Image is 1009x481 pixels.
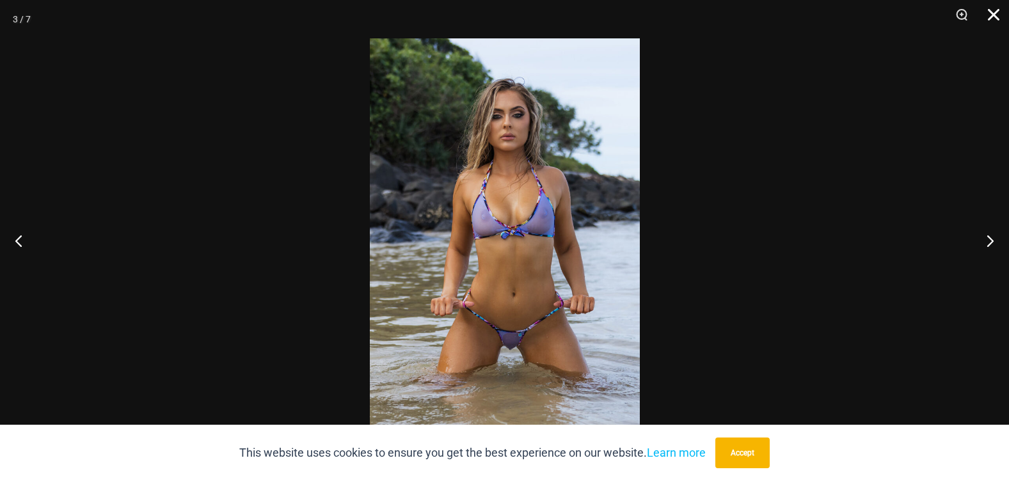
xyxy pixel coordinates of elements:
div: 3 / 7 [13,10,31,29]
button: Next [961,209,1009,272]
p: This website uses cookies to ensure you get the best experience on our website. [239,443,706,462]
img: Havana Club Purple Multi 321 Top 451 Bottom 02 [370,38,640,443]
button: Accept [715,438,770,468]
a: Learn more [647,446,706,459]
